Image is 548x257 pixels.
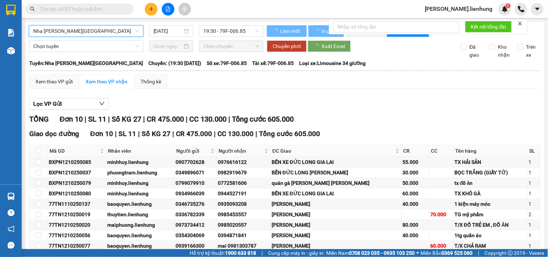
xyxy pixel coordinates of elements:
button: caret-down [531,3,544,16]
div: 1 [529,200,539,208]
div: 77TN1210250056 [49,231,105,239]
span: SL 11 [88,115,106,123]
td: BXPN1210250080 [48,188,106,199]
span: Tài xế: 79F-006.85 [252,59,294,67]
div: 0354304069 [176,231,215,239]
div: [PERSON_NAME] [272,210,400,218]
div: 30.000 [403,169,428,177]
span: | [172,130,174,138]
div: [PERSON_NAME] [272,242,400,250]
button: Chuyển phơi [267,40,307,52]
span: CR 475.000 [147,115,184,123]
input: Chọn ngày [154,42,183,50]
td: 77TN1110250137 [48,199,106,209]
td: 77TN1210250020 [48,220,106,230]
td: BXPN1210250085 [48,157,106,167]
span: | [186,115,187,123]
span: Loại xe: Limousine 34 giường [299,59,366,67]
span: down [99,101,105,106]
button: Kết nối tổng đài [465,21,512,32]
span: Làm mới [280,27,301,35]
b: Tuyến: Nha [PERSON_NAME][GEOGRAPHIC_DATA] [29,60,143,66]
span: Miền Nam [326,249,415,257]
div: 1tg quần áo [454,231,526,239]
div: 0799079910 [176,179,215,187]
span: Số xe: 79F-006.85 [207,59,247,67]
div: phuongtram.lienhung [107,169,173,177]
div: 0346735276 [176,200,215,208]
span: | [115,130,117,138]
span: | [262,249,263,257]
div: 0394871841 [218,231,269,239]
div: TG mỹ phẩm [454,210,526,218]
span: Hỗ trợ kỹ thuật: [190,249,256,257]
div: Xem theo VP gửi [35,78,73,86]
span: CC 130.000 [217,130,254,138]
div: 0907702628 [176,158,215,166]
span: Mã GD [49,147,99,155]
div: 0934966039 [176,190,215,197]
span: | [108,115,110,123]
img: logo-vxr [6,5,16,16]
span: SL 11 [118,130,136,138]
span: question-circle [8,209,14,216]
div: minhhuy.lienhung [107,190,173,197]
div: 77TN1210250019 [49,210,105,218]
td: BXPN1210250037 [48,167,106,178]
span: search [30,6,35,12]
button: aim [178,3,191,16]
div: T/X ĐỒ TRẺ EM , ĐỒ ĂN [454,221,526,229]
span: CC 130.000 [189,115,226,123]
td: 77TN1210250077 [48,241,106,251]
div: 50.000 [403,179,428,187]
span: Đơn 10 [60,115,83,123]
span: ĐC Giao [272,147,394,155]
span: Chọn chuyến [203,41,259,52]
span: Giao dọc đường [29,130,79,138]
span: message [8,242,14,249]
div: [PERSON_NAME] [272,200,400,208]
button: In phơi [308,25,344,37]
span: Kết nối tổng đài [471,23,506,31]
div: 70.000 [431,210,452,218]
sup: 1 [506,3,511,8]
div: baoquyen.lienhung [107,200,173,208]
span: Cung cấp máy in - giấy in: [268,249,324,257]
button: Làm mới [267,25,307,37]
span: Số KG 27 [142,130,171,138]
button: plus [145,3,158,16]
th: Nhân viên [106,145,174,157]
span: 1 [507,3,509,8]
div: minhhuy.lienhung [107,179,173,187]
span: Chuyến: (19:30 [DATE]) [148,59,201,67]
div: tx đồ ăn [454,179,526,187]
div: TX HẢI SẢN [454,158,526,166]
span: [PERSON_NAME].lienhung [419,4,499,13]
th: CC [430,145,454,157]
div: maiphuong.lienhung [107,221,173,229]
div: [PERSON_NAME] [272,231,400,239]
div: 77TN1210250077 [49,242,105,250]
span: | [143,115,145,123]
span: | [255,130,257,138]
div: 77TN1210250020 [49,221,105,229]
div: 55.000 [403,158,428,166]
span: Tổng cước 605.000 [232,115,294,123]
span: Tổng cước 605.000 [259,130,320,138]
span: | [228,115,230,123]
span: Số KG 27 [112,115,141,123]
span: Lọc VP Gửi [33,99,62,108]
div: 0973734412 [176,221,215,229]
span: file-add [165,6,171,12]
td: 77TN1210250019 [48,209,106,220]
div: 60.000 [431,242,452,250]
span: loading [314,44,322,49]
div: baoquyen.lienhung [107,242,173,250]
span: ⚪️ [417,252,419,254]
span: | [138,130,140,138]
img: warehouse-icon [7,47,15,55]
button: file-add [162,3,174,16]
button: Xuất Excel [308,40,351,52]
div: 1 [529,242,539,250]
div: BXPN1210250037 [49,169,105,177]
